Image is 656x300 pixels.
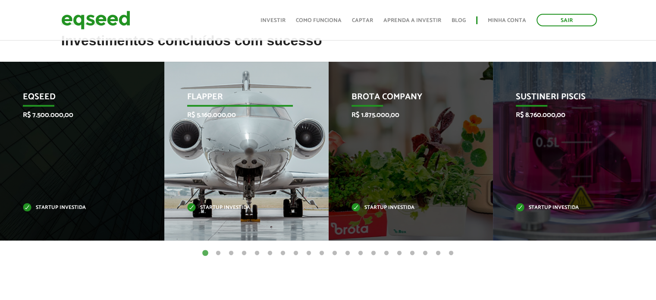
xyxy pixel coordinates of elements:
p: Startup investida [187,205,293,210]
p: R$ 8.760.000,00 [516,111,622,119]
button: 16 of 20 [395,249,404,258]
p: R$ 7.500.000,00 [23,111,129,119]
p: Startup investida [23,205,129,210]
a: Blog [452,18,466,23]
button: 12 of 20 [343,249,352,258]
a: Como funciona [296,18,342,23]
img: EqSeed [61,9,130,32]
p: EqSeed [23,92,129,107]
a: Aprenda a investir [383,18,441,23]
p: Flapper [187,92,293,107]
a: Captar [352,18,373,23]
button: 19 of 20 [434,249,443,258]
button: 6 of 20 [266,249,274,258]
p: Brota Company [352,92,458,107]
p: R$ 5.160.000,00 [187,111,293,119]
button: 8 of 20 [292,249,300,258]
p: R$ 1.875.000,00 [352,111,458,119]
button: 5 of 20 [253,249,261,258]
a: Sair [537,14,597,26]
a: Minha conta [488,18,526,23]
p: Startup investida [516,205,622,210]
button: 15 of 20 [382,249,391,258]
p: Startup investida [352,205,458,210]
button: 14 of 20 [369,249,378,258]
button: 18 of 20 [421,249,430,258]
h2: Investimentos concluídos com sucesso [61,33,595,61]
button: 11 of 20 [330,249,339,258]
button: 1 of 20 [201,249,210,258]
button: 9 of 20 [304,249,313,258]
button: 2 of 20 [214,249,223,258]
a: Investir [261,18,286,23]
button: 3 of 20 [227,249,235,258]
button: 7 of 20 [279,249,287,258]
p: Sustineri Piscis [516,92,622,107]
button: 4 of 20 [240,249,248,258]
button: 20 of 20 [447,249,455,258]
button: 13 of 20 [356,249,365,258]
button: 17 of 20 [408,249,417,258]
button: 10 of 20 [317,249,326,258]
